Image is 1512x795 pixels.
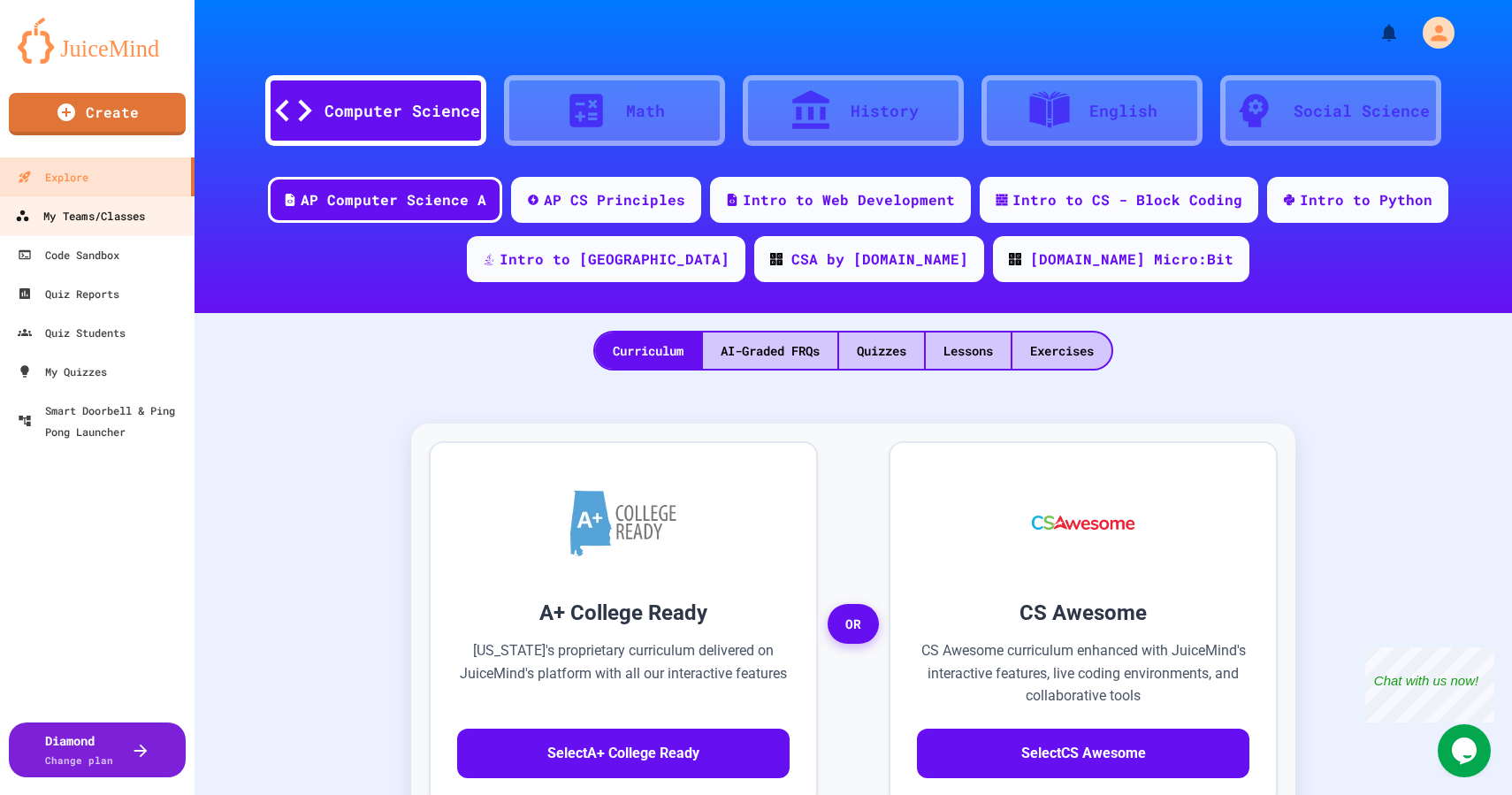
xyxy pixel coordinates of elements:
div: CSA by [DOMAIN_NAME] [791,248,968,270]
div: My Teams/Classes [15,205,145,227]
div: [DOMAIN_NAME] Micro:Bit [1030,248,1233,270]
div: AP CS Principles [544,189,685,210]
span: Change plan [45,753,113,767]
button: SelectCS Awesome [917,729,1249,778]
p: CS Awesome curriculum enhanced with JuiceMind's interactive features, live coding environments, a... [917,639,1249,707]
a: Create [9,93,186,135]
div: Quiz Students [18,322,126,343]
div: Quizzes [839,333,924,369]
div: Code Sandbox [18,244,119,265]
div: English [1089,99,1157,123]
div: Quiz Reports [18,283,119,304]
iframe: chat widget [1365,647,1494,722]
img: logo-orange.svg [18,18,177,64]
button: SelectA+ College Ready [457,729,790,778]
img: CS Awesome [1014,470,1153,576]
button: DiamondChange plan [9,722,186,777]
div: Math [626,99,665,123]
div: Intro to CS - Block Coding [1012,189,1242,210]
img: CODE_logo_RGB.png [1009,253,1021,265]
div: Explore [18,166,88,187]
div: Intro to Web Development [743,189,955,210]
h3: A+ College Ready [457,597,790,629]
p: [US_STATE]'s proprietary curriculum delivered on JuiceMind's platform with all our interactive fe... [457,639,790,707]
div: Lessons [926,333,1011,369]
div: Intro to [GEOGRAPHIC_DATA] [500,248,729,270]
div: Intro to Python [1300,189,1432,210]
span: OR [828,604,879,645]
div: My Quizzes [18,361,107,382]
div: Smart Doorbell & Ping Pong Launcher [18,400,187,442]
iframe: chat widget [1438,724,1494,777]
div: Exercises [1012,333,1111,369]
div: AI-Graded FRQs [703,333,837,369]
img: CODE_logo_RGB.png [770,253,783,265]
div: Social Science [1294,99,1430,123]
div: History [851,99,919,123]
div: My Notifications [1346,18,1404,48]
div: Diamond [45,731,113,768]
div: AP Computer Science A [301,189,486,210]
div: Curriculum [595,333,701,369]
div: Computer Science [325,99,480,123]
h3: CS Awesome [917,597,1249,629]
img: A+ College Ready [570,490,676,556]
div: My Account [1404,12,1459,53]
